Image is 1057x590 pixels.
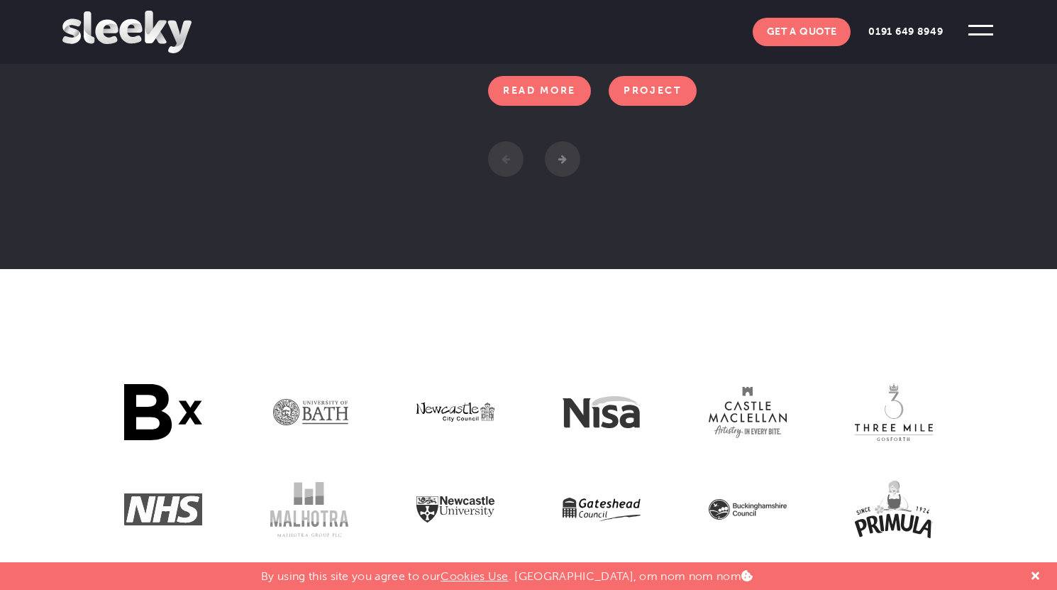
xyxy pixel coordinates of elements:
a: Cookies Use [441,569,509,583]
img: Malhotra Group [270,482,348,536]
a: Project [609,76,697,106]
img: Newcastle City Council [416,403,494,422]
img: Gateshead Council [563,498,641,520]
img: NHS [124,493,202,525]
img: Sleeky Web Design Newcastle [62,11,192,53]
button: Next [545,141,580,177]
button: Previous [488,141,524,177]
p: By using this site you agree to our . [GEOGRAPHIC_DATA], om nom nom nom [261,562,753,583]
a: Read More [488,76,591,106]
img: Newcastle University [416,496,494,522]
img: Nisa [563,396,641,428]
a: 0191 649 8949 [854,18,957,46]
img: Primula [855,481,933,538]
a: Get A Quote [753,18,851,46]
